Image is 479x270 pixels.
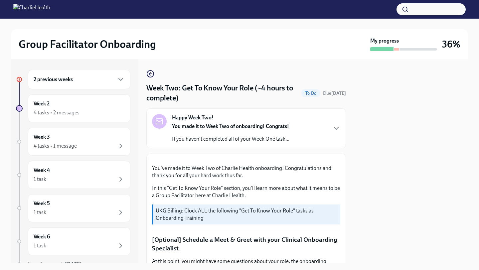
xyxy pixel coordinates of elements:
[34,176,46,183] div: 1 task
[152,235,340,252] p: [Optional] Schedule a Meet & Greet with your Clinical Onboarding Specialist
[28,70,130,89] div: 2 previous weeks
[156,207,338,222] p: UKG Billing: Clock ALL the following "Get To Know Your Role" tasks as Onboarding Training
[65,261,82,267] strong: [DATE]
[28,261,82,267] span: Experience ends
[323,90,346,96] span: Due
[34,76,73,83] h6: 2 previous weeks
[152,185,340,199] p: In this "Get To Know Your Role" section, you'll learn more about what it means to be a Group Faci...
[16,227,130,255] a: Week 61 task
[146,83,299,103] h4: Week Two: Get To Know Your Role (~4 hours to complete)
[172,135,289,143] p: If you haven't completed all of your Week One task...
[331,90,346,96] strong: [DATE]
[16,94,130,122] a: Week 24 tasks • 2 messages
[16,128,130,156] a: Week 34 tasks • 1 message
[34,233,50,240] h6: Week 6
[34,200,50,207] h6: Week 5
[34,142,77,150] div: 4 tasks • 1 message
[323,90,346,96] span: September 22nd, 2025 10:00
[13,4,50,15] img: CharlieHealth
[34,100,50,107] h6: Week 2
[172,123,289,129] strong: You made it to Week Two of onboarding! Congrats!
[34,133,50,141] h6: Week 3
[370,37,399,45] strong: My progress
[19,38,156,51] h2: Group Facilitator Onboarding
[172,114,214,121] strong: Happy Week Two!
[16,161,130,189] a: Week 41 task
[34,167,50,174] h6: Week 4
[16,194,130,222] a: Week 51 task
[301,91,320,96] span: To Do
[152,165,340,179] p: You've made it to Week Two of Charlie Health onboarding! Congratulations and thank you for all yo...
[442,38,460,50] h3: 36%
[34,209,46,216] div: 1 task
[34,109,80,116] div: 4 tasks • 2 messages
[34,242,46,249] div: 1 task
